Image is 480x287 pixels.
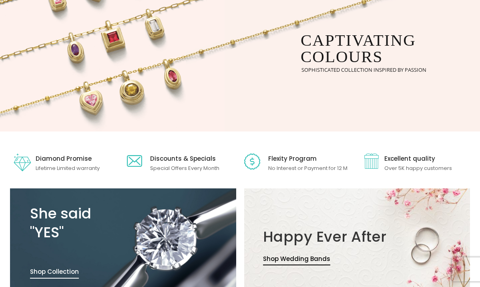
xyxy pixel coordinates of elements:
a: Diamond Promise [36,154,92,163]
a: Shop Wedding Bands [263,255,330,265]
a: Happy Ever After [263,226,387,247]
a: Flexity Program [268,154,317,163]
span: Discounts & Specials [150,154,216,163]
span: Excellent quality [384,154,435,163]
rs-layer: captivating colours [301,32,416,65]
rs-layer: sophisticated collection inspired by passion [301,67,426,73]
p: Special Offers Every Month [150,164,219,173]
p: Lifetime Limited warranty [36,164,100,173]
a: She said"YES" [30,203,91,243]
a: Shop Collection [30,266,79,279]
p: Over 5K happy customers [384,164,452,173]
p: No Interest or Payment for 12 M [268,164,347,173]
